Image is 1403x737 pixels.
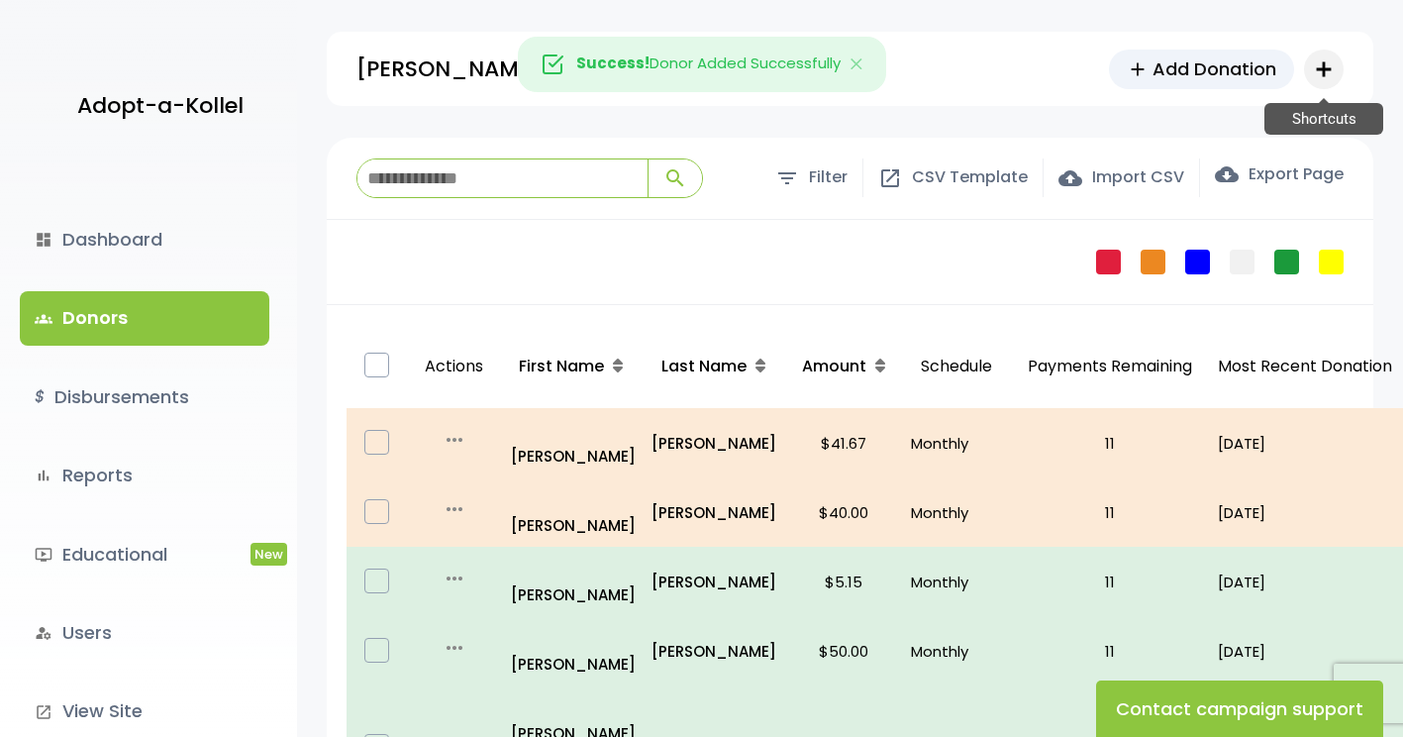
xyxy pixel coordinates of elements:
[828,38,885,91] button: Close
[1218,353,1392,381] p: Most Recent Donation
[356,50,542,89] p: [PERSON_NAME]
[1218,499,1392,526] p: [DATE]
[1018,569,1202,595] p: 11
[775,166,799,190] span: filter_list
[1092,163,1184,192] span: Import CSV
[35,546,52,564] i: ondemand_video
[576,53,650,73] strong: Success!
[1109,50,1294,89] a: addAdd Donation
[912,163,1028,192] span: CSV Template
[518,37,886,92] div: Donor Added Successfully
[443,497,466,521] i: more_horiz
[415,333,493,401] p: Actions
[1312,57,1336,81] i: add
[511,485,636,539] a: [PERSON_NAME]
[651,638,776,665] a: [PERSON_NAME]
[1152,55,1276,82] span: Add Donation
[1058,166,1082,190] span: cloud_upload
[35,231,52,249] i: dashboard
[1218,430,1392,457] p: [DATE]
[443,636,466,660] i: more_horiz
[1018,499,1202,526] p: 11
[1018,430,1202,457] p: 11
[77,86,244,126] p: Adopt-a-Kollel
[519,355,604,377] span: First Name
[911,638,1002,665] p: Monthly
[20,449,269,502] a: bar_chartReports
[35,383,45,412] i: $
[1127,58,1149,80] span: add
[251,543,287,566] span: New
[20,291,269,345] a: groupsDonors
[511,555,636,608] a: [PERSON_NAME]
[911,499,1002,526] p: Monthly
[651,569,776,595] a: [PERSON_NAME]
[792,499,895,526] p: $40.00
[663,166,687,190] span: search
[809,163,848,192] span: Filter
[661,355,747,377] span: Last Name
[20,606,269,660] a: manage_accountsUsers
[651,430,776,457] a: [PERSON_NAME]
[511,416,636,470] a: [PERSON_NAME]
[511,624,636,678] a: [PERSON_NAME]
[20,213,269,266] a: dashboardDashboard
[20,370,269,424] a: $Disbursements
[1218,638,1392,665] p: [DATE]
[67,57,244,154] a: Adopt-a-Kollel
[35,467,52,484] i: bar_chart
[792,430,895,457] p: $41.67
[802,355,866,377] span: Amount
[911,430,1002,457] p: Monthly
[1215,162,1344,186] label: Export Page
[443,428,466,452] i: more_horiz
[1215,162,1239,186] span: cloud_download
[651,499,776,526] a: [PERSON_NAME]
[1264,103,1383,136] span: Shortcuts
[878,166,902,190] span: open_in_new
[1096,681,1383,737] button: Contact campaign support
[1218,569,1392,595] p: [DATE]
[20,528,269,581] a: ondemand_videoEducationalNew
[792,638,895,665] p: $50.00
[1018,333,1202,401] p: Payments Remaining
[1304,50,1344,89] button: add Shortcuts
[443,567,466,590] i: more_horiz
[35,624,52,642] i: manage_accounts
[35,703,52,721] i: launch
[1018,638,1202,665] p: 11
[792,569,895,595] p: $5.15
[648,159,702,197] button: search
[35,310,52,328] span: groups
[911,569,1002,595] p: Monthly
[911,333,1002,401] p: Schedule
